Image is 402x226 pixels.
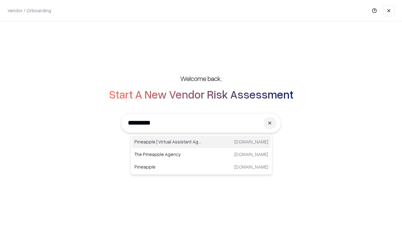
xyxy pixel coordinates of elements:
p: The Pineapple Agency [134,151,201,158]
p: [DOMAIN_NAME] [234,151,268,158]
p: Pineapple [134,164,201,170]
h2: Start A New Vendor Risk Assessment [109,88,293,100]
p: [DOMAIN_NAME] [234,164,268,170]
h5: Welcome back, [180,74,222,83]
p: Vendor / Onboarding [8,7,51,14]
p: Pineapple | Virtual Assistant Agency [134,138,201,145]
div: Suggestions [130,134,272,175]
p: [DOMAIN_NAME] [234,138,268,145]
